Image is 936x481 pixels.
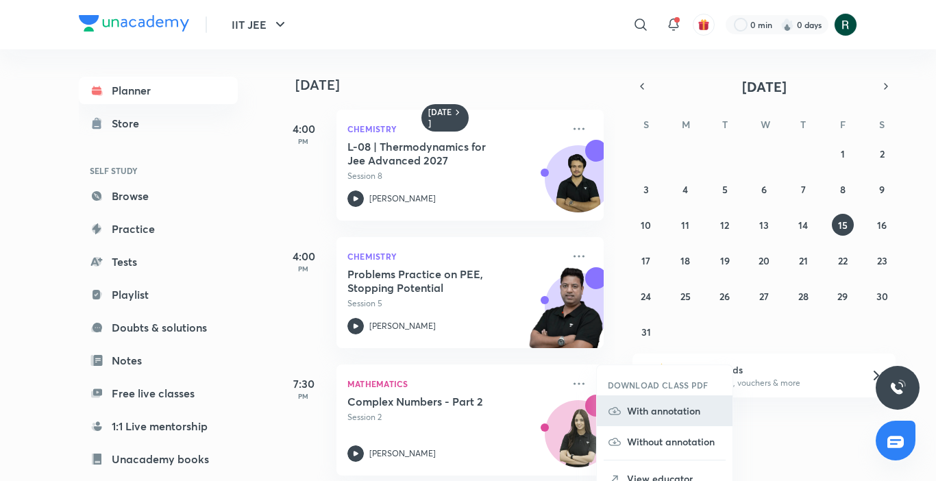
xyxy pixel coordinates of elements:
[347,375,563,392] p: Mathematics
[685,377,854,389] p: Win a laptop, vouchers & more
[834,13,857,36] img: Ronak soni
[79,412,238,440] a: 1:1 Live mentorship
[79,281,238,308] a: Playlist
[879,183,885,196] abbr: August 9, 2025
[871,143,893,164] button: August 2, 2025
[838,254,848,267] abbr: August 22, 2025
[545,153,611,219] img: Avatar
[753,214,775,236] button: August 13, 2025
[641,219,651,232] abbr: August 10, 2025
[276,264,331,273] p: PM
[759,290,769,303] abbr: August 27, 2025
[799,254,808,267] abbr: August 21, 2025
[79,314,238,341] a: Doubts & solutions
[722,183,728,196] abbr: August 5, 2025
[79,182,238,210] a: Browse
[276,137,331,145] p: PM
[643,183,649,196] abbr: August 3, 2025
[879,118,885,131] abbr: Saturday
[680,290,691,303] abbr: August 25, 2025
[79,215,238,243] a: Practice
[801,183,806,196] abbr: August 7, 2025
[635,249,657,271] button: August 17, 2025
[545,408,611,473] img: Avatar
[635,178,657,200] button: August 3, 2025
[871,214,893,236] button: August 16, 2025
[780,18,794,32] img: streak
[643,362,671,389] img: referral
[347,395,518,408] h5: Complex Numbers - Part 2
[840,183,846,196] abbr: August 8, 2025
[635,321,657,343] button: August 31, 2025
[753,249,775,271] button: August 20, 2025
[798,290,809,303] abbr: August 28, 2025
[871,178,893,200] button: August 9, 2025
[79,159,238,182] h6: SELF STUDY
[347,121,563,137] p: Chemistry
[641,325,651,338] abbr: August 31, 2025
[832,285,854,307] button: August 29, 2025
[652,77,876,96] button: [DATE]
[428,107,452,129] h6: [DATE]
[79,110,238,137] a: Store
[800,118,806,131] abbr: Thursday
[761,118,770,131] abbr: Wednesday
[832,214,854,236] button: August 15, 2025
[681,219,689,232] abbr: August 11, 2025
[714,249,736,271] button: August 19, 2025
[276,248,331,264] h5: 4:00
[722,118,728,131] abbr: Tuesday
[608,379,709,391] h6: DOWNLOAD CLASS PDF
[347,140,518,167] h5: L-08 | Thermodynamics for Jee Advanced 2027
[223,11,297,38] button: IIT JEE
[876,290,888,303] abbr: August 30, 2025
[79,15,189,32] img: Company Logo
[841,147,845,160] abbr: August 1, 2025
[347,170,563,182] p: Session 8
[635,285,657,307] button: August 24, 2025
[889,380,906,396] img: ttu
[798,219,808,232] abbr: August 14, 2025
[643,118,649,131] abbr: Sunday
[877,219,887,232] abbr: August 16, 2025
[347,297,563,310] p: Session 5
[720,219,729,232] abbr: August 12, 2025
[753,178,775,200] button: August 6, 2025
[742,77,787,96] span: [DATE]
[720,254,730,267] abbr: August 19, 2025
[79,77,238,104] a: Planner
[871,285,893,307] button: August 30, 2025
[714,285,736,307] button: August 26, 2025
[685,362,854,377] h6: Refer friends
[837,290,848,303] abbr: August 29, 2025
[832,249,854,271] button: August 22, 2025
[369,447,436,460] p: [PERSON_NAME]
[674,214,696,236] button: August 11, 2025
[792,214,814,236] button: August 14, 2025
[759,254,769,267] abbr: August 20, 2025
[79,248,238,275] a: Tests
[674,249,696,271] button: August 18, 2025
[369,320,436,332] p: [PERSON_NAME]
[627,404,722,418] p: With annotation
[792,285,814,307] button: August 28, 2025
[871,249,893,271] button: August 23, 2025
[877,254,887,267] abbr: August 23, 2025
[79,15,189,35] a: Company Logo
[674,285,696,307] button: August 25, 2025
[347,411,563,423] p: Session 2
[641,290,651,303] abbr: August 24, 2025
[698,18,710,31] img: avatar
[528,267,604,362] img: unacademy
[79,380,238,407] a: Free live classes
[627,434,722,449] p: Without annotation
[719,290,730,303] abbr: August 26, 2025
[759,219,769,232] abbr: August 13, 2025
[693,14,715,36] button: avatar
[840,118,846,131] abbr: Friday
[838,219,848,232] abbr: August 15, 2025
[635,214,657,236] button: August 10, 2025
[276,121,331,137] h5: 4:00
[682,183,688,196] abbr: August 4, 2025
[880,147,885,160] abbr: August 2, 2025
